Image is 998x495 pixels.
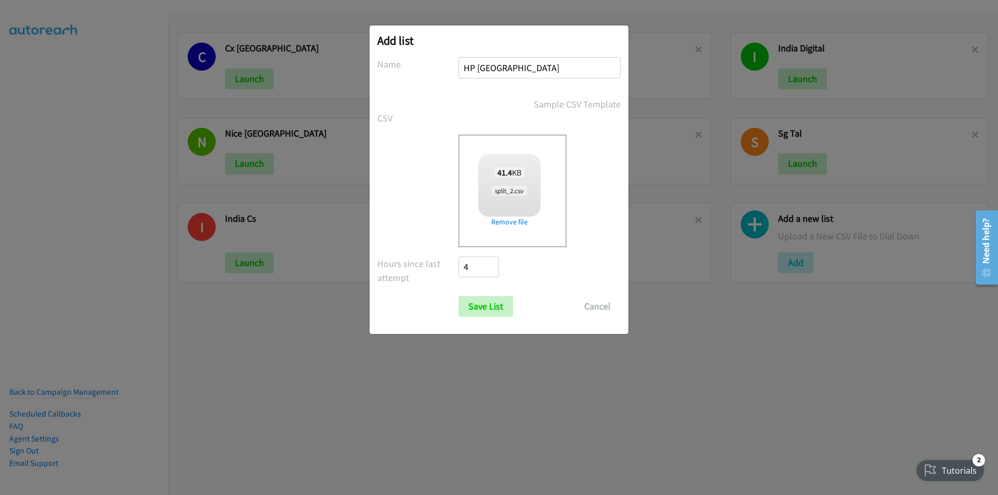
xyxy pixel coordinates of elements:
input: Save List [458,296,513,317]
label: Hours since last attempt [377,257,458,285]
iframe: Resource Center [968,206,998,289]
a: Sample CSV Template [534,97,621,111]
span: KB [494,167,525,178]
button: Cancel [574,296,621,317]
strong: 41.4 [497,167,512,178]
label: Name [377,57,458,71]
label: CSV [377,111,458,125]
h2: Add list [377,33,621,48]
span: split_2.csv [492,186,527,196]
iframe: Checklist [910,450,990,487]
a: Remove file [478,217,541,228]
